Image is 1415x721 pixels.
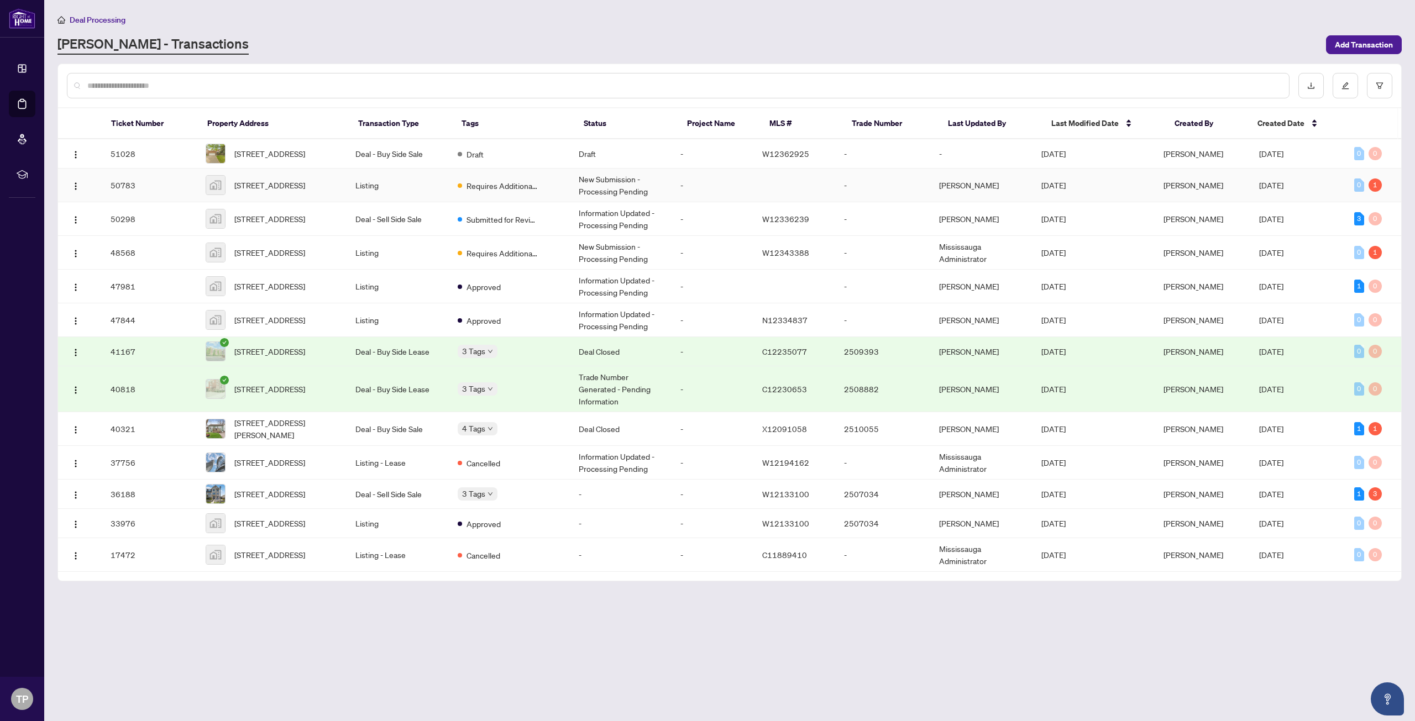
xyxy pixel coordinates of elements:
[1164,424,1223,434] span: [PERSON_NAME]
[930,169,1033,202] td: [PERSON_NAME]
[835,538,930,572] td: -
[102,412,197,446] td: 40321
[102,366,197,412] td: 40818
[570,509,672,538] td: -
[1164,281,1223,291] span: [PERSON_NAME]
[835,270,930,303] td: -
[488,426,493,431] span: down
[1249,108,1345,139] th: Created Date
[347,169,449,202] td: Listing
[1041,214,1066,224] span: [DATE]
[570,236,672,270] td: New Submission - Processing Pending
[939,108,1042,139] th: Last Updated By
[1259,281,1283,291] span: [DATE]
[1164,489,1223,499] span: [PERSON_NAME]
[672,366,753,412] td: -
[1354,487,1364,501] div: 1
[71,348,80,357] img: Logo
[71,317,80,325] img: Logo
[57,16,65,24] span: home
[1164,180,1223,190] span: [PERSON_NAME]
[234,213,305,225] span: [STREET_ADDRESS]
[67,145,85,162] button: Logo
[206,342,225,361] img: thumbnail-img
[1164,518,1223,528] span: [PERSON_NAME]
[1164,248,1223,257] span: [PERSON_NAME]
[234,314,305,326] span: [STREET_ADDRESS]
[57,35,249,55] a: [PERSON_NAME] - Transactions
[1164,550,1223,560] span: [PERSON_NAME]
[347,538,449,572] td: Listing - Lease
[930,337,1033,366] td: [PERSON_NAME]
[71,459,80,468] img: Logo
[835,480,930,509] td: 2507034
[672,139,753,169] td: -
[206,209,225,228] img: thumbnail-img
[1354,517,1364,530] div: 0
[835,446,930,480] td: -
[1326,35,1402,54] button: Add Transaction
[762,550,807,560] span: C11889410
[570,480,672,509] td: -
[234,488,305,500] span: [STREET_ADDRESS]
[67,380,85,398] button: Logo
[835,509,930,538] td: 2507034
[347,202,449,236] td: Deal - Sell Side Sale
[347,366,449,412] td: Deal - Buy Side Lease
[71,520,80,529] img: Logo
[206,380,225,398] img: thumbnail-img
[234,456,305,469] span: [STREET_ADDRESS]
[570,337,672,366] td: Deal Closed
[220,338,229,347] span: check-circle
[67,485,85,503] button: Logo
[1259,457,1283,467] span: [DATE]
[462,422,485,435] span: 4 Tags
[71,249,80,258] img: Logo
[835,412,930,446] td: 2510055
[102,509,197,538] td: 33976
[1369,487,1382,501] div: 3
[1166,108,1248,139] th: Created By
[1354,313,1364,327] div: 0
[1041,457,1066,467] span: [DATE]
[1164,346,1223,356] span: [PERSON_NAME]
[102,337,197,366] td: 41167
[1369,517,1382,530] div: 0
[1354,456,1364,469] div: 0
[206,144,225,163] img: thumbnail-img
[930,538,1033,572] td: Mississauga Administrator
[1259,315,1283,325] span: [DATE]
[575,108,678,139] th: Status
[1369,178,1382,192] div: 1
[1367,73,1392,98] button: filter
[1259,550,1283,560] span: [DATE]
[1354,212,1364,225] div: 3
[347,236,449,270] td: Listing
[488,386,493,392] span: down
[835,303,930,337] td: -
[570,270,672,303] td: Information Updated - Processing Pending
[1354,345,1364,358] div: 0
[835,366,930,412] td: 2508882
[835,202,930,236] td: -
[570,169,672,202] td: New Submission - Processing Pending
[1257,117,1304,129] span: Created Date
[1164,315,1223,325] span: [PERSON_NAME]
[1333,73,1358,98] button: edit
[234,417,338,441] span: [STREET_ADDRESS][PERSON_NAME]
[67,420,85,438] button: Logo
[102,270,197,303] td: 47981
[762,518,809,528] span: W12133100
[1259,424,1283,434] span: [DATE]
[930,412,1033,446] td: [PERSON_NAME]
[672,538,753,572] td: -
[570,366,672,412] td: Trade Number Generated - Pending Information
[67,244,85,261] button: Logo
[672,169,753,202] td: -
[467,180,538,192] span: Requires Additional Docs
[71,215,80,224] img: Logo
[762,384,807,394] span: C12230653
[102,236,197,270] td: 48568
[206,310,225,329] img: thumbnail-img
[488,491,493,497] span: down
